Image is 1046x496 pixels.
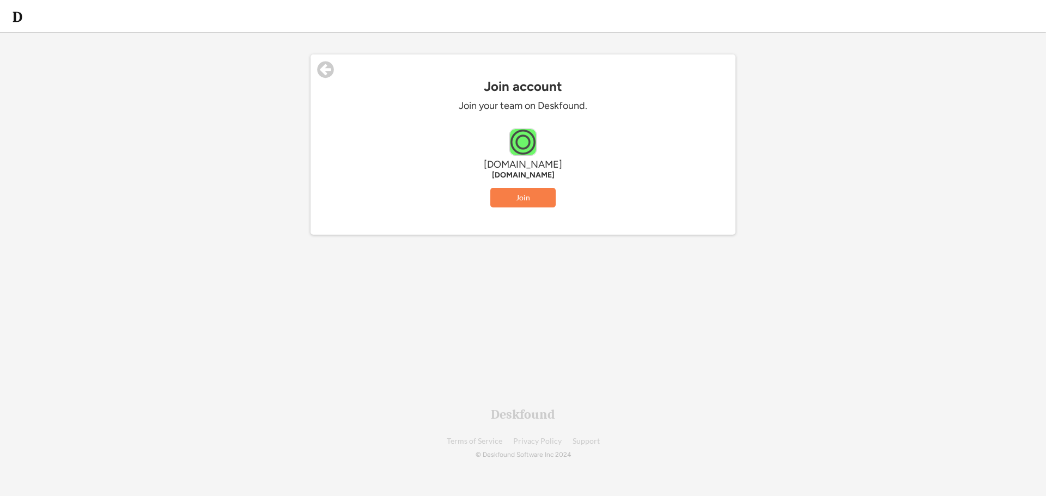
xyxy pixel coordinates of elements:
img: yH5BAEAAAAALAAAAAABAAEAAAIBRAA7 [1015,7,1035,27]
a: Support [573,437,600,445]
a: Privacy Policy [513,437,562,445]
div: Join account [311,79,735,94]
button: Join [490,188,556,207]
div: [DOMAIN_NAME] [360,171,686,180]
div: Join your team on Deskfound. [360,100,686,112]
div: [DOMAIN_NAME] [360,158,686,171]
img: d-whitebg.png [11,10,24,23]
div: Deskfound [491,408,555,421]
a: Terms of Service [447,437,502,445]
img: o2inc.com.br [510,129,536,155]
